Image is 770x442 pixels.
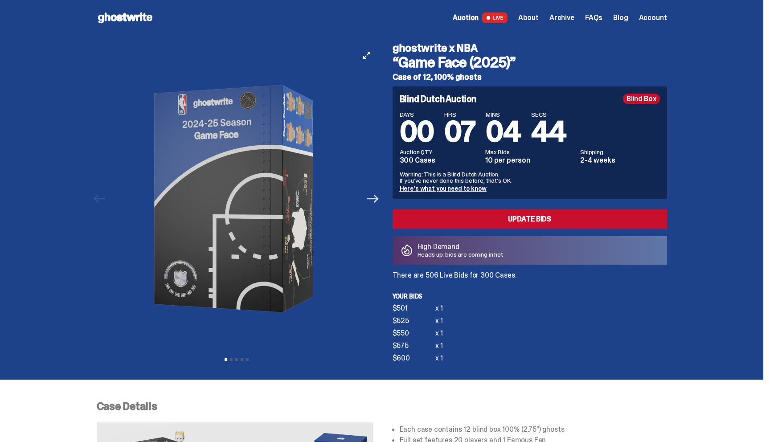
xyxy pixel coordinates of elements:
[482,12,508,23] span: LIVE
[485,157,575,164] dd: 10 per person
[393,330,435,337] div: $550
[393,272,667,279] p: There are 506 Live Bids for 300 Cases.
[486,111,520,118] span: MINS
[486,113,520,150] span: 04
[453,12,507,23] a: Auction LIVE
[400,149,480,155] dt: Auction QTY
[580,157,660,164] dd: 2-4 weeks
[623,94,660,104] div: Blind Box
[518,14,539,21] a: About
[453,14,479,21] span: Auction
[435,317,443,324] div: x 1
[97,401,667,412] p: Case Details
[393,209,667,229] a: Update Bids
[531,111,566,118] span: SECS
[444,113,475,150] span: 07
[418,243,504,250] p: High Demand
[400,426,667,433] li: Each case contains 12 blind box 100% (2.75”) ghosts
[246,358,249,361] button: View slide 5
[639,14,667,21] a: Account
[435,355,443,362] div: x 1
[393,55,667,70] h3: “Game Face (2025)”
[418,251,504,258] p: Heads up: bids are coming in hot
[531,113,566,150] span: 44
[114,45,359,352] img: NBA-Hero-1.png
[225,358,227,361] button: View slide 1
[400,157,480,164] dd: 300 Cases
[549,14,574,21] a: Archive
[393,342,435,349] div: $575
[435,330,443,337] div: x 1
[585,14,602,21] a: FAQs
[393,73,667,81] h5: Case of 12, 100% ghosts
[435,342,443,349] div: x 1
[393,293,667,299] p: Your bids
[400,171,660,184] p: Warning: This is a Blind Dutch Auction. If you’ve never done this before, that’s OK.
[580,149,660,155] dt: Shipping
[400,94,476,103] h4: Blind Dutch Auction
[235,358,238,361] button: View slide 3
[485,149,575,155] dt: Max Bids
[393,317,435,324] div: $525
[393,355,435,362] div: $600
[241,358,243,361] button: View slide 4
[230,358,233,361] button: View slide 2
[364,189,383,209] button: Next
[400,184,487,192] a: Here's what you need to know
[393,305,435,312] div: $501
[435,305,443,312] div: x 1
[400,111,434,118] span: DAYS
[393,43,667,53] h4: ghostwrite x NBA
[444,111,475,118] span: HRS
[613,14,628,21] a: Blog
[400,113,434,150] span: 00
[361,50,372,61] button: View full-screen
